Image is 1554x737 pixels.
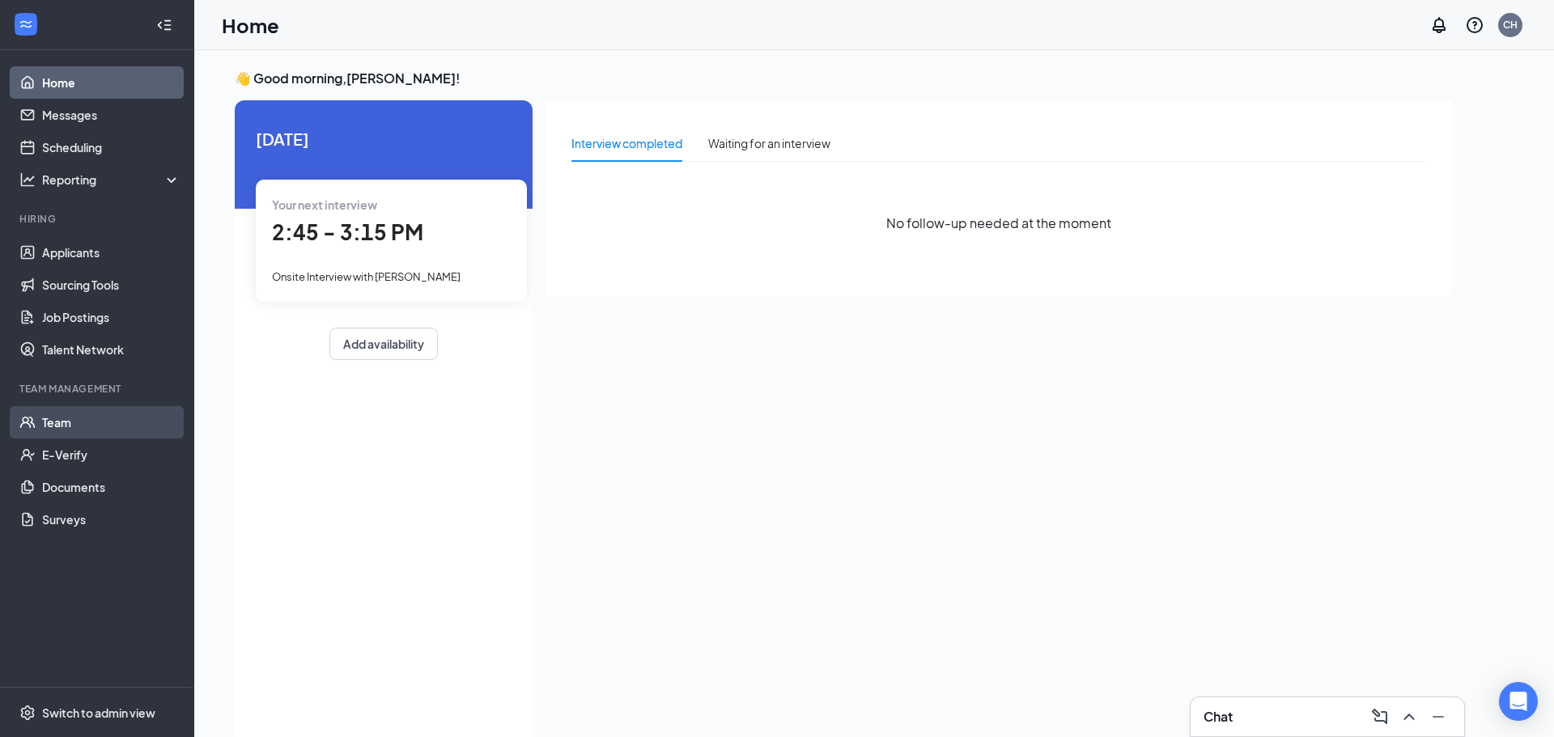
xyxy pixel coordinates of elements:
span: Onsite Interview with [PERSON_NAME] [272,270,461,283]
div: Open Intercom Messenger [1499,682,1538,721]
svg: Analysis [19,172,36,188]
a: Sourcing Tools [42,269,180,301]
a: Scheduling [42,131,180,163]
h3: 👋 Good morning, [PERSON_NAME] ! [235,70,1452,87]
span: 2:45 - 3:15 PM [272,218,423,245]
button: ChevronUp [1396,704,1422,730]
div: Hiring [19,212,177,226]
button: Add availability [329,328,438,360]
button: ComposeMessage [1367,704,1393,730]
div: Switch to admin view [42,705,155,721]
a: Applicants [42,236,180,269]
a: Talent Network [42,333,180,366]
span: [DATE] [256,126,512,151]
a: Messages [42,99,180,131]
div: CH [1503,18,1518,32]
a: Documents [42,471,180,503]
span: No follow-up needed at the moment [886,213,1111,233]
a: Home [42,66,180,99]
h3: Chat [1204,708,1233,726]
div: Waiting for an interview [708,134,830,152]
a: Team [42,406,180,438]
span: Your next interview [272,197,377,212]
div: Interview completed [571,134,682,152]
a: Job Postings [42,301,180,333]
svg: ChevronUp [1399,707,1419,726]
svg: Notifications [1429,15,1449,35]
div: Reporting [42,172,181,188]
svg: QuestionInfo [1465,15,1484,35]
svg: Minimize [1429,707,1448,726]
h1: Home [222,11,279,39]
svg: Settings [19,705,36,721]
button: Minimize [1425,704,1451,730]
a: E-Verify [42,438,180,471]
svg: Collapse [156,17,172,33]
svg: ComposeMessage [1370,707,1390,726]
div: Team Management [19,382,177,396]
a: Surveys [42,503,180,536]
svg: WorkstreamLogo [18,16,34,32]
